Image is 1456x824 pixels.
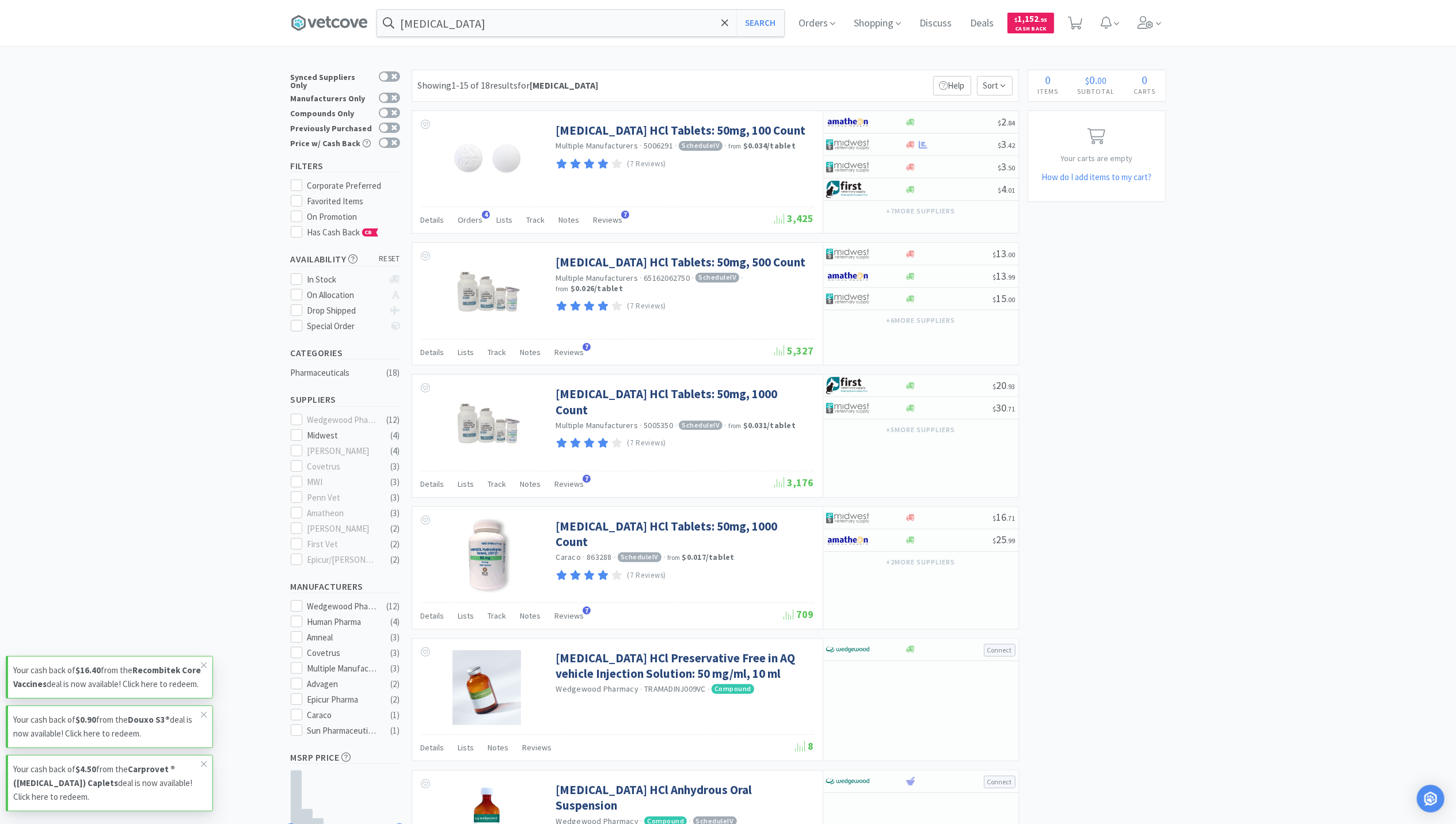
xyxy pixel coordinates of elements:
img: 3e90a65e47dc45ffadb8d2f1e7569f6c_109238.jpeg [450,254,524,329]
span: 863288 [587,552,612,562]
img: e40baf8987b14801afb1611fffac9ca4_8.png [826,641,869,658]
div: ( 3 ) [391,631,400,644]
div: Covetrus [307,646,378,660]
span: · [640,140,642,151]
span: Schedule IV [618,552,662,562]
a: [MEDICAL_DATA] HCl Preservative Free in AQ vehicle Injection Solution: 50 mg/ml, 10 ml [556,650,811,682]
div: ( 1 ) [391,724,400,738]
div: Wedgewood Pharmacy [307,600,378,613]
span: · [675,140,677,151]
div: Drop Shipped [307,304,383,318]
span: 3,425 [775,212,814,225]
span: $ [993,382,997,391]
div: On Promotion [307,210,400,224]
span: reset [379,253,400,265]
div: Wedgewood Pharmacy [307,413,378,427]
strong: $0.031 / tablet [743,420,796,430]
div: In Stock [307,273,383,287]
h5: Availability [291,253,400,266]
span: . 93 [1007,382,1016,391]
p: Your cash back of from the deal is now available! Click here to redeem. [13,762,201,804]
span: · [675,420,677,430]
span: $ [1014,16,1017,24]
div: ( 12 ) [387,413,400,427]
span: 7 [583,475,591,483]
p: (7 Reviews) [627,437,666,449]
span: · [583,552,585,562]
div: Special Order [307,319,383,333]
a: [MEDICAL_DATA] HCl Tablets: 50mg, 1000 Count [556,386,811,418]
div: Amneal [307,631,378,644]
span: $ [998,119,1002,127]
div: Human Pharma [307,615,378,629]
span: · [724,140,727,151]
span: 0 [1142,73,1147,87]
span: $ [993,536,997,545]
span: Schedule IV [695,273,739,282]
div: . [1068,74,1124,86]
h5: How do I add items to my cart? [1028,170,1165,184]
span: · [614,552,616,562]
span: 3 [998,138,1016,151]
div: ( 2 ) [391,553,400,567]
span: Lists [497,215,513,225]
div: On Allocation [307,288,383,302]
span: . 42 [1007,141,1016,150]
span: Lists [458,611,474,621]
span: $ [993,273,997,281]
span: . 00 [1007,295,1016,304]
div: ( 18 ) [387,366,400,380]
div: Corporate Preferred [307,179,400,193]
span: 16 [993,510,1016,524]
span: Details [421,611,444,621]
h5: Categories [291,346,400,360]
span: Notes [520,347,541,357]
div: ( 4 ) [391,444,400,458]
div: Penn Vet [307,491,378,505]
span: from [667,554,680,562]
img: 4dd14cff54a648ac9e977f0c5da9bc2e_5.png [826,290,869,307]
p: Your cash back of from the deal is now available! Click here to redeem. [13,663,201,691]
span: Details [421,742,444,753]
div: Open Intercom Messenger [1417,785,1444,812]
strong: $0.026 / tablet [571,283,623,293]
h5: Manufacturers [291,580,400,593]
p: Help [933,76,971,96]
button: +5more suppliers [880,422,960,438]
button: Connect [984,644,1016,657]
span: 3,176 [775,476,814,489]
span: 13 [993,247,1016,260]
span: 7 [621,211,629,219]
span: $ [998,141,1002,150]
div: Compounds Only [291,108,373,117]
button: Connect [984,776,1016,788]
img: 4dd14cff54a648ac9e977f0c5da9bc2e_5.png [826,245,869,262]
img: 4dd14cff54a648ac9e977f0c5da9bc2e_5.png [826,158,869,176]
div: Manufacturers Only [291,93,373,102]
img: 67d67680309e4a0bb49a5ff0391dcc42_6.png [826,377,869,394]
span: 5,327 [775,344,814,357]
span: Reviews [594,215,623,225]
span: 15 [993,292,1016,305]
span: . 01 [1007,186,1016,194]
span: 20 [993,379,1016,392]
button: Search [736,10,784,36]
span: $ [993,250,997,259]
div: ( 3 ) [391,491,400,505]
span: 4 [482,211,490,219]
a: Deals [965,18,998,29]
img: 3331a67d23dc422aa21b1ec98afbf632_11.png [826,532,869,549]
span: 65162062750 [644,273,690,283]
div: ( 3 ) [391,460,400,474]
div: ( 4 ) [391,429,400,442]
a: [MEDICAL_DATA] HCl Tablets: 50mg, 100 Count [556,123,806,138]
img: 92ea512b15be4a96ab06baf56606cdcc_61919.jpeg [450,386,524,461]
span: 5006291 [644,140,673,151]
a: Multiple Manufacturers [556,140,638,151]
span: Reviews [523,742,552,753]
div: Sun Pharmaceuticals [307,724,378,738]
strong: $16.40 [75,665,101,676]
span: TRAMADINJ009VC [644,684,706,694]
span: $ [998,163,1002,172]
span: 25 [993,533,1016,546]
